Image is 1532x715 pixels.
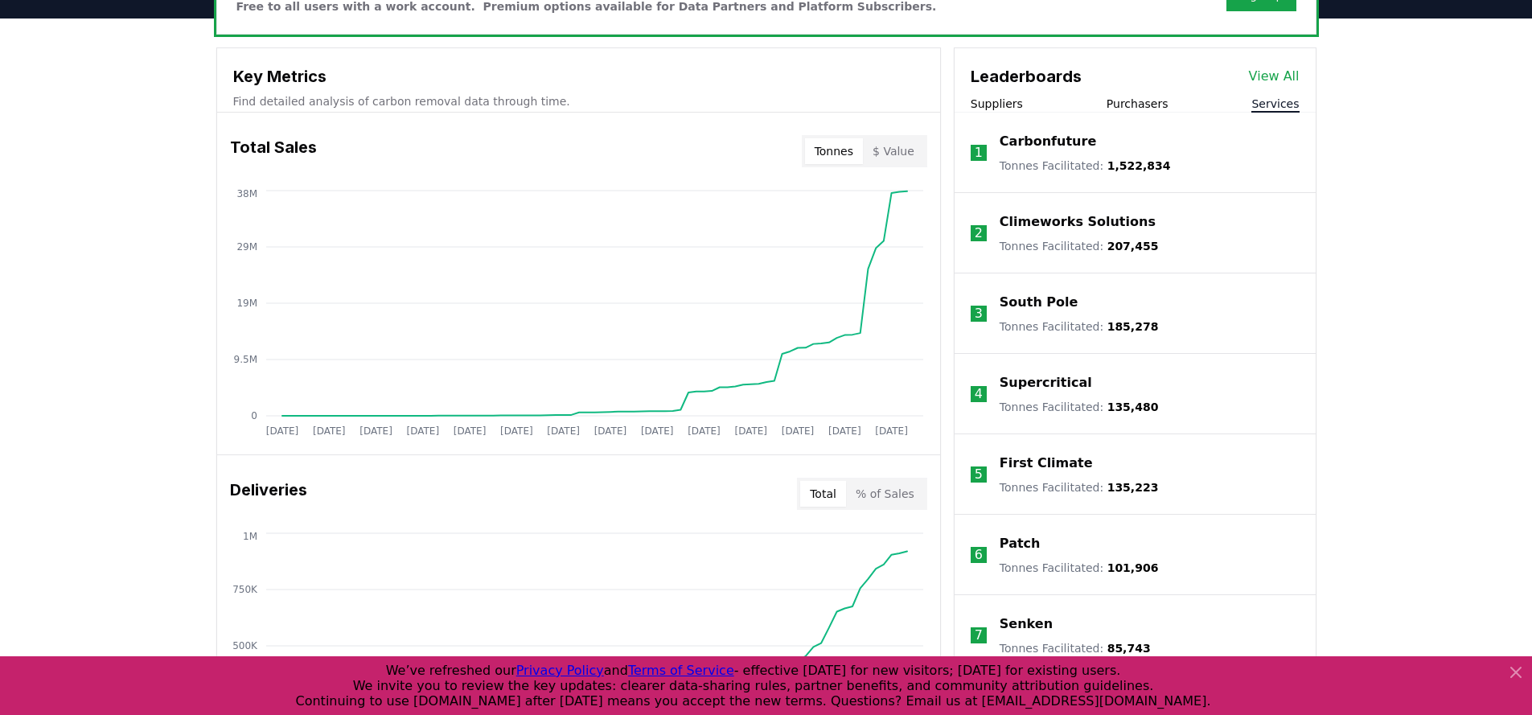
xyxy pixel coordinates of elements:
[1000,212,1156,232] a: Climeworks Solutions
[359,425,392,437] tspan: [DATE]
[547,425,580,437] tspan: [DATE]
[971,96,1023,112] button: Suppliers
[233,354,257,365] tspan: 9.5M
[1000,560,1159,576] p: Tonnes Facilitated :
[1107,481,1159,494] span: 135,223
[1107,561,1159,574] span: 101,906
[975,143,983,162] p: 1
[1249,67,1300,86] a: View All
[1000,399,1159,415] p: Tonnes Facilitated :
[1000,614,1053,634] a: Senken
[251,410,257,421] tspan: 0
[406,425,439,437] tspan: [DATE]
[236,298,257,309] tspan: 19M
[1107,240,1159,253] span: 207,455
[640,425,673,437] tspan: [DATE]
[312,425,345,437] tspan: [DATE]
[265,425,298,437] tspan: [DATE]
[975,304,983,323] p: 3
[232,640,258,651] tspan: 500K
[1000,640,1151,656] p: Tonnes Facilitated :
[230,478,307,510] h3: Deliveries
[975,465,983,484] p: 5
[593,425,626,437] tspan: [DATE]
[828,425,861,437] tspan: [DATE]
[453,425,486,437] tspan: [DATE]
[1107,320,1159,333] span: 185,278
[800,481,846,507] button: Total
[846,481,924,507] button: % of Sales
[1000,132,1096,151] a: Carbonfuture
[1000,293,1078,312] a: South Pole
[1107,96,1169,112] button: Purchasers
[1251,96,1299,112] button: Services
[734,425,767,437] tspan: [DATE]
[1107,159,1171,172] span: 1,522,834
[1000,479,1159,495] p: Tonnes Facilitated :
[971,64,1082,88] h3: Leaderboards
[236,188,257,199] tspan: 38M
[863,138,924,164] button: $ Value
[1000,534,1041,553] a: Patch
[236,241,257,253] tspan: 29M
[233,93,924,109] p: Find detailed analysis of carbon removal data through time.
[805,138,863,164] button: Tonnes
[1000,238,1159,254] p: Tonnes Facilitated :
[1000,158,1171,174] p: Tonnes Facilitated :
[1000,318,1159,335] p: Tonnes Facilitated :
[1000,454,1093,473] a: First Climate
[243,531,257,542] tspan: 1M
[1107,642,1151,655] span: 85,743
[975,384,983,404] p: 4
[500,425,533,437] tspan: [DATE]
[975,224,983,243] p: 2
[230,135,317,167] h3: Total Sales
[975,626,983,645] p: 7
[688,425,721,437] tspan: [DATE]
[781,425,814,437] tspan: [DATE]
[1107,401,1159,413] span: 135,480
[232,584,258,595] tspan: 750K
[1000,373,1092,392] a: Supercritical
[233,64,924,88] h3: Key Metrics
[975,545,983,565] p: 6
[875,425,908,437] tspan: [DATE]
